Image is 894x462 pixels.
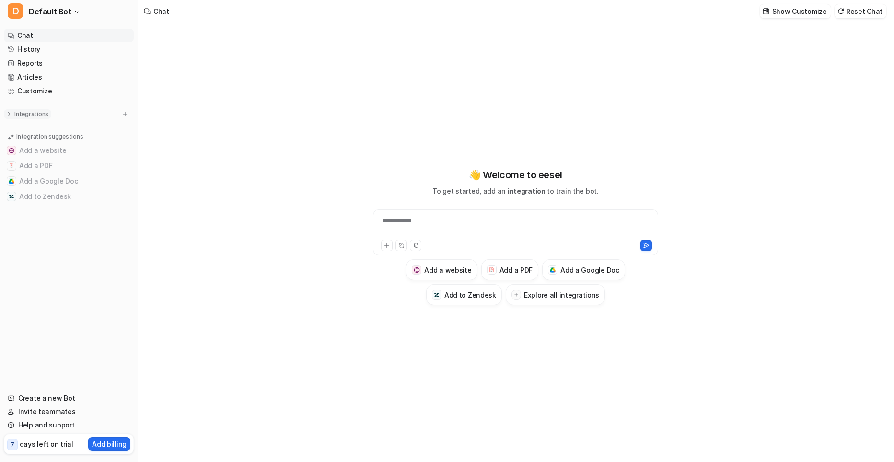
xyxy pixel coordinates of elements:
[4,57,134,70] a: Reports
[444,290,496,300] h3: Add to Zendesk
[20,439,73,449] p: days left on trial
[4,392,134,405] a: Create a new Bot
[469,168,562,182] p: 👋 Welcome to eesel
[524,290,599,300] h3: Explore all integrations
[9,194,14,199] img: Add to Zendesk
[92,439,127,449] p: Add billing
[4,43,134,56] a: History
[4,418,134,432] a: Help and support
[9,163,14,169] img: Add a PDF
[560,265,619,275] h3: Add a Google Doc
[6,111,12,117] img: expand menu
[4,29,134,42] a: Chat
[835,4,886,18] button: Reset Chat
[434,292,440,298] img: Add to Zendesk
[4,189,134,204] button: Add to ZendeskAdd to Zendesk
[432,186,598,196] p: To get started, add an to train the bot.
[4,84,134,98] a: Customize
[29,5,71,18] span: Default Bot
[424,265,471,275] h3: Add a website
[8,3,23,19] span: D
[481,259,538,280] button: Add a PDFAdd a PDF
[14,110,48,118] p: Integrations
[550,267,556,273] img: Add a Google Doc
[9,178,14,184] img: Add a Google Doc
[9,148,14,153] img: Add a website
[763,8,769,15] img: customize
[508,187,546,195] span: integration
[88,437,130,451] button: Add billing
[4,173,134,189] button: Add a Google DocAdd a Google Doc
[4,70,134,84] a: Articles
[426,284,502,305] button: Add to ZendeskAdd to Zendesk
[4,143,134,158] button: Add a websiteAdd a website
[4,158,134,173] button: Add a PDFAdd a PDF
[406,259,477,280] button: Add a websiteAdd a website
[153,6,169,16] div: Chat
[11,440,14,449] p: 7
[4,405,134,418] a: Invite teammates
[837,8,844,15] img: reset
[488,267,495,273] img: Add a PDF
[122,111,128,117] img: menu_add.svg
[4,109,51,119] button: Integrations
[772,6,827,16] p: Show Customize
[499,265,533,275] h3: Add a PDF
[16,132,83,141] p: Integration suggestions
[542,259,625,280] button: Add a Google DocAdd a Google Doc
[760,4,831,18] button: Show Customize
[414,267,420,273] img: Add a website
[506,284,605,305] button: Explore all integrations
